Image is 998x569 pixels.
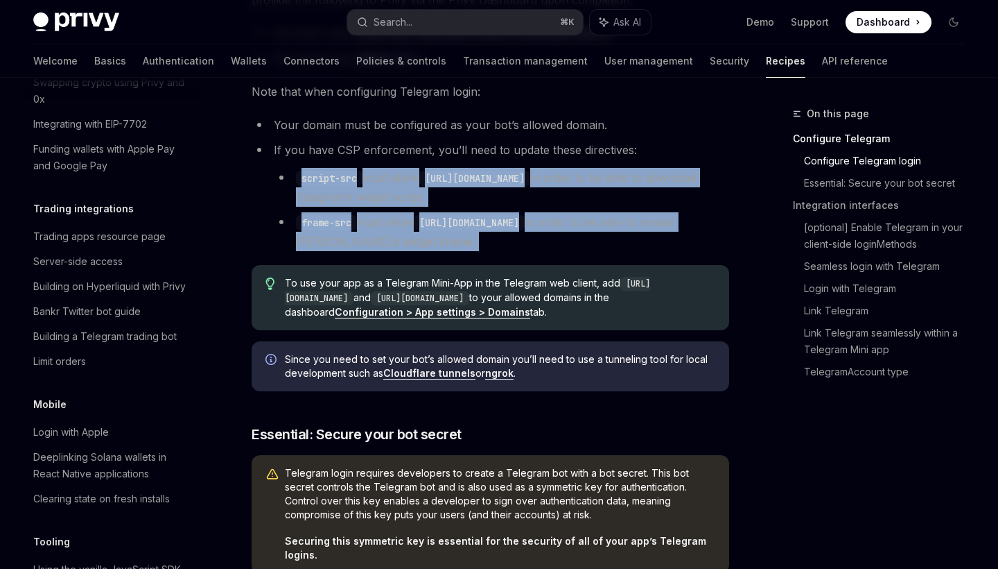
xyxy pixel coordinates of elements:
a: Policies & controls [356,44,446,78]
a: Deeplinking Solana wallets in React Native applications [22,445,200,486]
svg: Info [265,354,279,368]
div: Deeplinking Solana wallets in React Native applications [33,449,191,482]
a: Integration interfaces [793,194,976,216]
a: Basics [94,44,126,78]
a: Login with Apple [22,420,200,445]
a: Building a Telegram trading bot [22,324,200,349]
code: script-src [296,171,362,186]
a: Link Telegram [804,300,976,322]
a: Trading apps resource page [22,224,200,249]
img: dark logo [33,12,119,32]
a: Configuration > App settings > Domains [335,306,530,319]
a: Transaction management [463,44,588,78]
a: Funding wallets with Apple Pay and Google Pay [22,137,200,178]
code: [URL][DOMAIN_NAME] [285,277,650,305]
a: Login with Telegram [804,278,976,300]
h5: Mobile [33,396,67,413]
span: ⌘ K [560,17,575,28]
a: Integrating with EIP-7702 [22,112,200,137]
a: Support [791,15,829,29]
span: Ask AI [613,15,641,29]
a: Configure Telegram [793,128,976,150]
li: If you have CSP enforcement, you’ll need to update these directives: [252,140,729,251]
button: Ask AI [590,10,651,35]
span: Dashboard [857,15,910,29]
span: Note that when configuring Telegram login: [252,82,729,101]
div: Server-side access [33,253,123,270]
strong: Securing this symmetric key is essential for the security of all of your app’s Telegram logins. [285,535,706,561]
a: Cloudflare tunnels [383,367,475,380]
a: Welcome [33,44,78,78]
span: Telegram login requires developers to create a Telegram bot with a bot secret. This bot secret co... [285,466,715,522]
a: Bankr Twitter bot guide [22,299,200,324]
code: [URL][DOMAIN_NAME] [419,171,530,186]
li: Your domain must be configured as your bot’s allowed domain. [252,115,729,135]
a: Recipes [766,44,805,78]
svg: Tip [265,278,275,290]
code: frame-src [296,215,357,230]
div: Bankr Twitter bot guide [33,303,141,320]
a: Dashboard [846,11,931,33]
div: Login with Apple [33,424,109,441]
li: must allow in order to be able to download Telegram’s widget script. [274,168,729,207]
a: Security [710,44,749,78]
a: Wallets [231,44,267,78]
div: Limit orders [33,353,86,370]
a: Demo [746,15,774,29]
span: Essential: Secure your bot secret [252,425,462,444]
span: To use your app as a Telegram Mini-App in the Telegram web client, add and to your allowed domain... [285,276,715,319]
a: Limit orders [22,349,200,374]
a: Essential: Secure your bot secret [804,172,976,194]
code: [URL][DOMAIN_NAME] [414,215,525,230]
code: [URL][DOMAIN_NAME] [371,291,469,305]
div: Building on Hyperliquid with Privy [33,278,186,295]
div: Trading apps resource page [33,228,166,245]
a: ngrok [485,367,514,380]
a: Clearing state on fresh installs [22,486,200,511]
h5: Tooling [33,534,70,550]
a: TelegramAccount type [804,361,976,383]
div: Clearing state on fresh installs [33,491,170,507]
a: Link Telegram seamlessly within a Telegram Mini app [804,322,976,361]
a: User management [604,44,693,78]
svg: Warning [265,468,279,482]
a: Connectors [283,44,340,78]
a: [optional] Enable Telegram in your client-side loginMethods [804,216,976,255]
a: API reference [822,44,888,78]
button: Toggle dark mode [943,11,965,33]
div: Search... [374,14,412,31]
a: Configure Telegram login [804,150,976,172]
a: Authentication [143,44,214,78]
div: Funding wallets with Apple Pay and Google Pay [33,141,191,174]
a: Server-side access [22,249,200,274]
h5: Trading integrations [33,201,134,217]
span: Since you need to set your bot’s allowed domain you’ll need to use a tunneling tool for local dev... [285,353,715,380]
button: Search...⌘K [347,10,582,35]
div: Integrating with EIP-7702 [33,116,147,133]
a: Building on Hyperliquid with Privy [22,274,200,299]
div: Building a Telegram trading bot [33,328,177,345]
a: Seamless login with Telegram [804,255,976,278]
span: On this page [807,105,869,122]
li: must allow in order to be able to render [PERSON_NAME]’s widget iframe. [274,212,729,251]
